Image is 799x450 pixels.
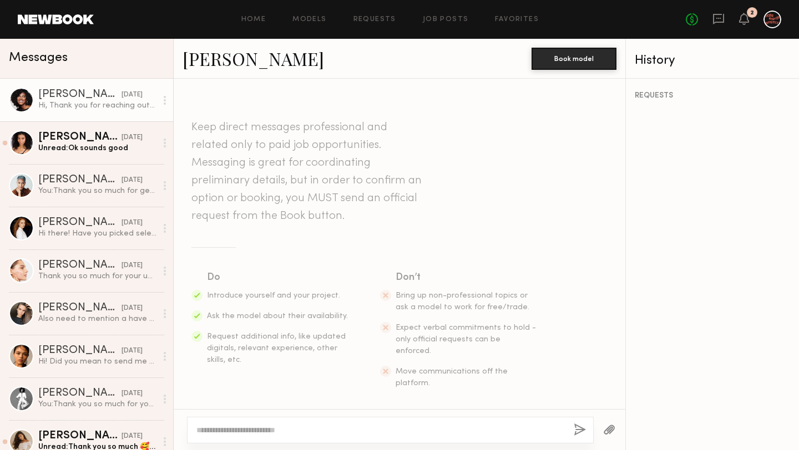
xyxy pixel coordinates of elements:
[9,52,68,64] span: Messages
[532,53,616,63] a: Book model
[635,92,790,100] div: REQUESTS
[38,388,122,399] div: [PERSON_NAME]
[38,399,156,410] div: You: Thank you so much for your time!
[38,186,156,196] div: You: Thank you so much for getting back to me! Totally understand where you’re coming from, and I...
[38,132,122,143] div: [PERSON_NAME]
[38,314,156,324] div: Also need to mention a have couple new tattoos on my arms, but they are small
[241,16,266,23] a: Home
[122,431,143,442] div: [DATE]
[396,270,538,285] div: Don’t
[750,10,754,16] div: 2
[353,16,396,23] a: Requests
[38,89,122,100] div: [PERSON_NAME]
[38,100,156,111] div: Hi, Thank you for reaching out and the consideration. It sounds to be a fun project!That week I a...
[207,333,346,364] span: Request additional info, like updated digitals, relevant experience, other skills, etc.
[635,54,790,67] div: History
[38,228,156,239] div: Hi there! Have you picked selects for this project? I’m still held as an option and available [DATE]
[38,175,122,186] div: [PERSON_NAME]
[38,303,122,314] div: [PERSON_NAME]
[38,345,122,356] div: [PERSON_NAME]
[38,356,156,367] div: Hi! Did you mean to send me a request ?
[122,260,143,271] div: [DATE]
[38,260,122,271] div: [PERSON_NAME]
[207,292,340,299] span: Introduce yourself and your project.
[122,303,143,314] div: [DATE]
[122,388,143,399] div: [DATE]
[183,47,324,70] a: [PERSON_NAME]
[122,132,143,143] div: [DATE]
[122,218,143,228] div: [DATE]
[207,313,348,320] span: Ask the model about their availability.
[396,324,536,355] span: Expect verbal commitments to hold - only official requests can be enforced.
[38,217,122,228] div: [PERSON_NAME]
[207,270,349,285] div: Do
[423,16,469,23] a: Job Posts
[191,119,424,225] header: Keep direct messages professional and related only to paid job opportunities. Messaging is great ...
[292,16,326,23] a: Models
[122,175,143,186] div: [DATE]
[396,292,529,311] span: Bring up non-professional topics or ask a model to work for free/trade.
[396,368,508,387] span: Move communications off the platform.
[122,346,143,356] div: [DATE]
[532,48,616,70] button: Book model
[38,431,122,442] div: [PERSON_NAME]
[122,90,143,100] div: [DATE]
[495,16,539,23] a: Favorites
[38,143,156,154] div: Unread: Ok sounds good
[38,271,156,282] div: Thank you so much for your understanding. Let’s keep in touch, and I wish you all the best of luc...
